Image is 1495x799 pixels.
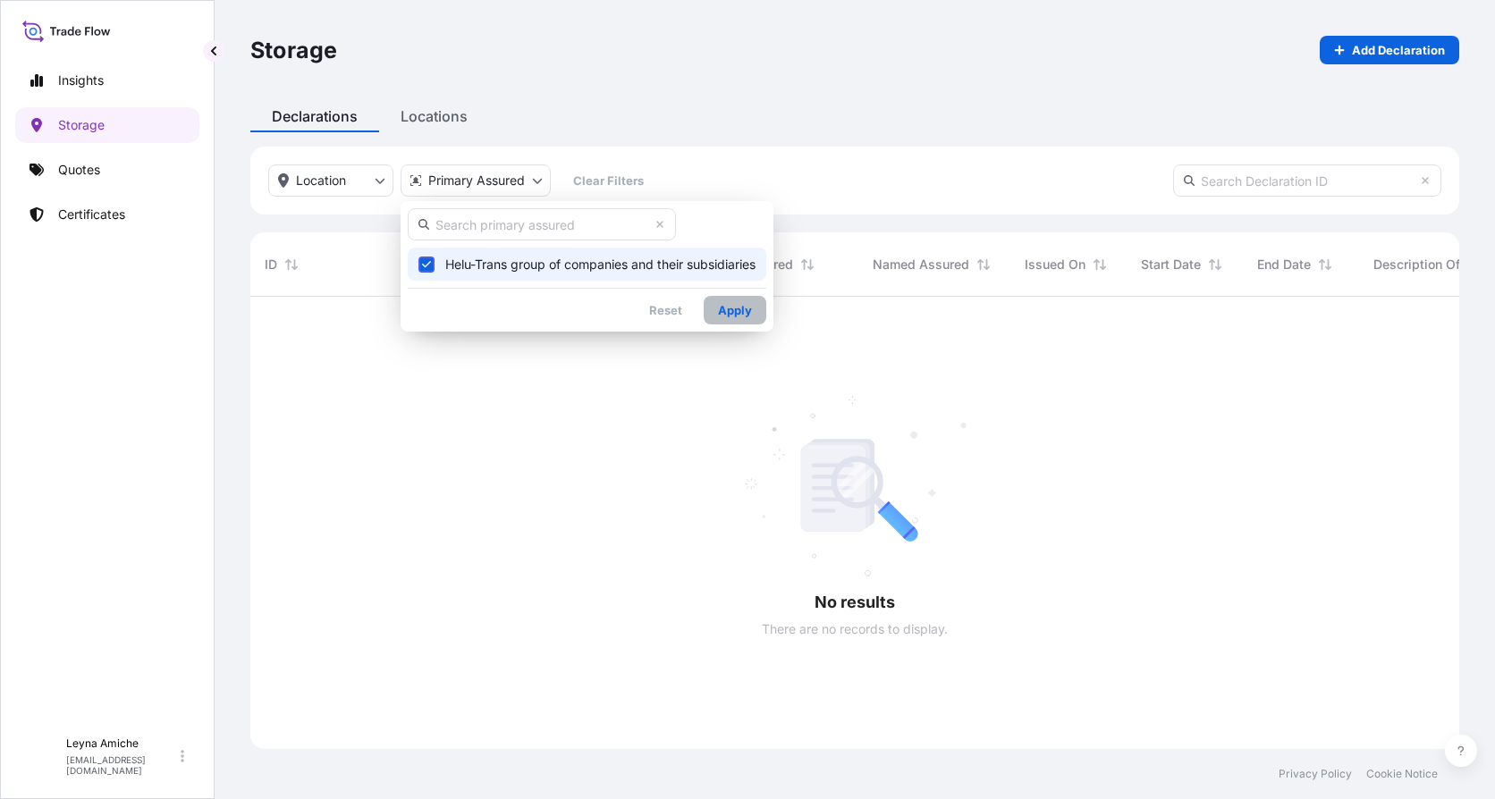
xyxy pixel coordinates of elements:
button: Helu-Trans group of companies and their subsidiaries [408,248,766,281]
button: Apply [704,296,766,324]
div: distributor Filter options [401,201,773,332]
p: Reset [649,301,682,319]
span: Helu-Trans group of companies and their subsidiaries [445,256,756,273]
input: Search primary assured [408,208,676,240]
button: Reset [635,296,697,324]
div: Select Option [408,248,766,281]
p: Apply [718,301,752,319]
